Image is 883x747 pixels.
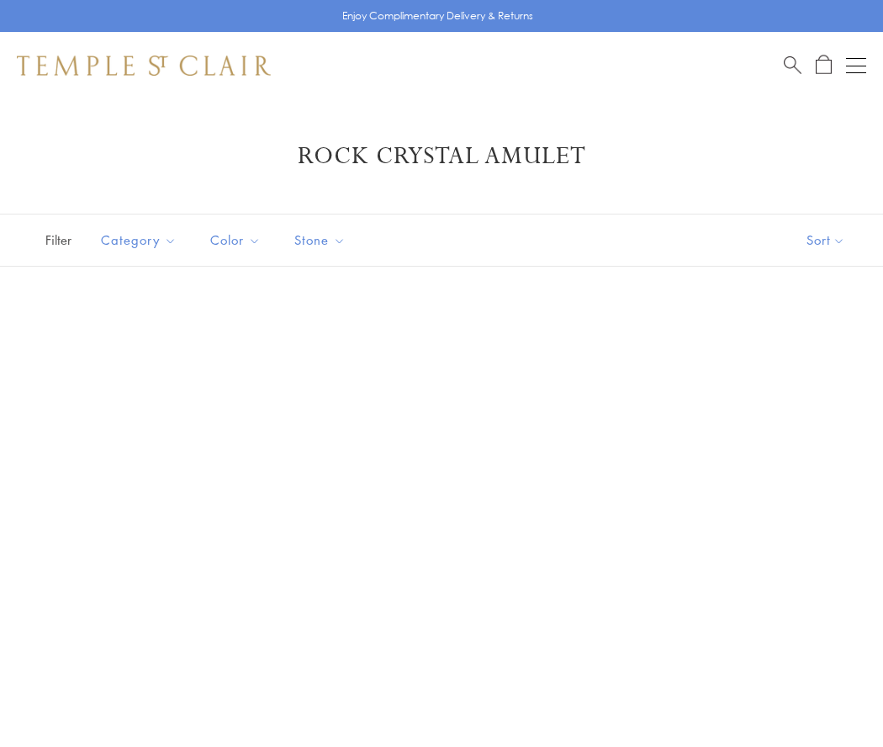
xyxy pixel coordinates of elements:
[769,215,883,266] button: Show sort by
[286,230,358,251] span: Stone
[42,141,841,172] h1: Rock Crystal Amulet
[17,56,271,76] img: Temple St. Clair
[784,55,801,76] a: Search
[202,230,273,251] span: Color
[93,230,189,251] span: Category
[282,221,358,259] button: Stone
[88,221,189,259] button: Category
[342,8,533,24] p: Enjoy Complimentary Delivery & Returns
[846,56,866,76] button: Open navigation
[816,55,832,76] a: Open Shopping Bag
[198,221,273,259] button: Color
